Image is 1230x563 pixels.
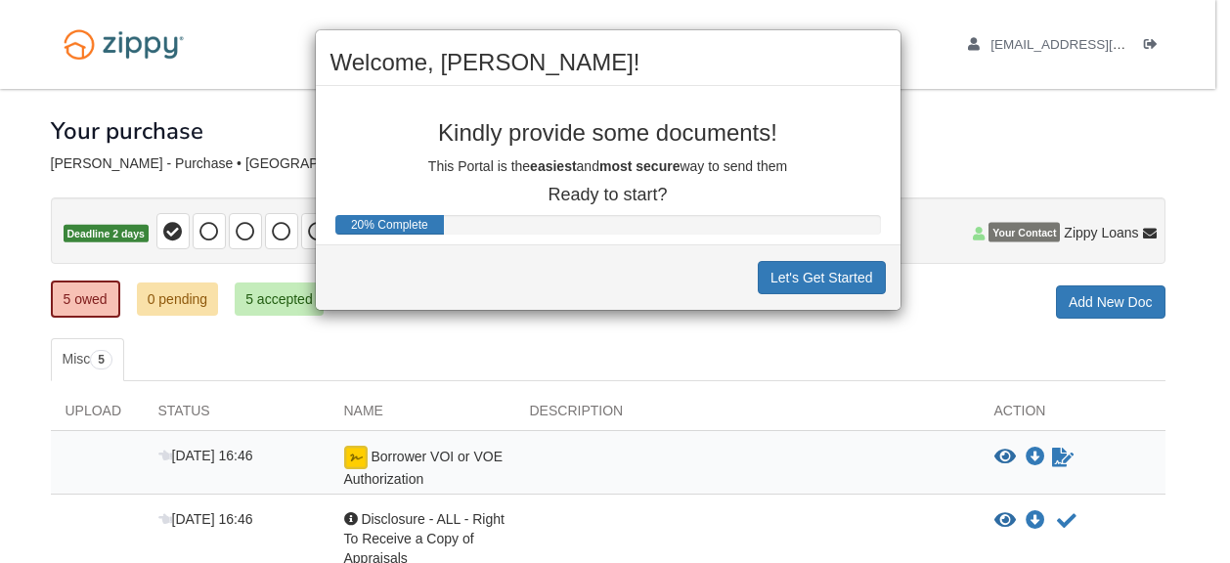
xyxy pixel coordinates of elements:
button: Let's Get Started [758,261,886,294]
p: Ready to start? [330,186,886,205]
div: Progress Bar [335,215,445,235]
b: most secure [599,158,680,174]
h2: Welcome, [PERSON_NAME]! [330,50,886,75]
b: easiest [530,158,576,174]
p: This Portal is the and way to send them [330,156,886,176]
p: Kindly provide some documents! [330,120,886,146]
